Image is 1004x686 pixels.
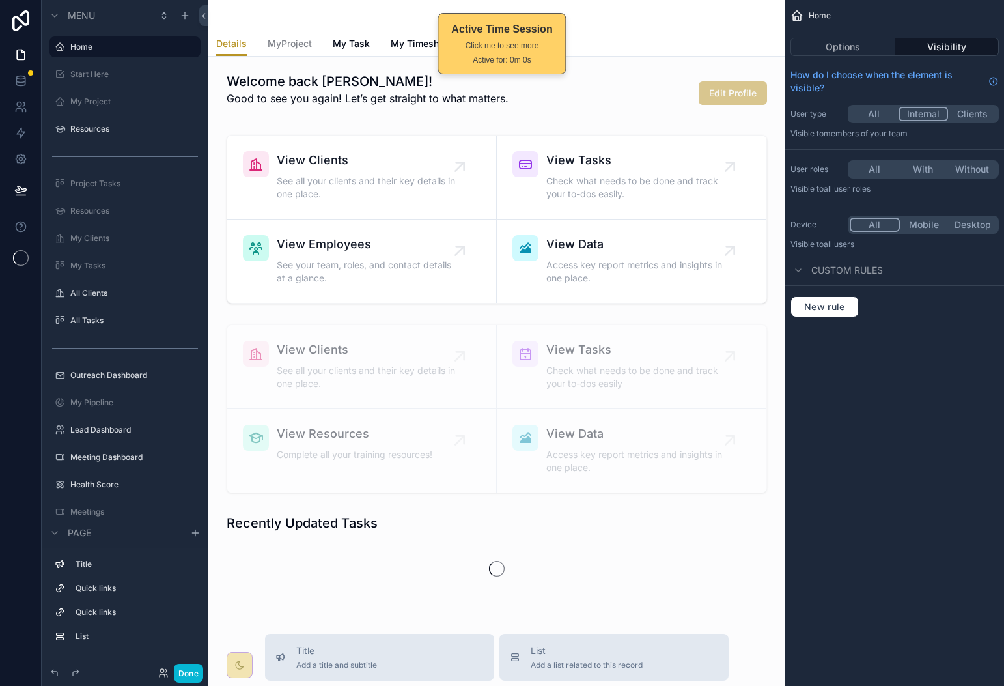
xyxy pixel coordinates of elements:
[216,32,247,57] a: Details
[70,206,198,216] label: Resources
[811,264,883,277] span: Custom rules
[174,664,203,683] button: Done
[824,239,854,249] span: all users
[76,607,195,618] label: Quick links
[531,660,643,670] span: Add a list related to this record
[68,9,95,22] span: Menu
[948,107,997,121] button: Clients
[790,128,999,139] p: Visible to
[76,583,195,593] label: Quick links
[70,288,198,298] label: All Clients
[531,644,643,657] span: List
[948,218,997,232] button: Desktop
[333,37,370,50] span: My Task
[799,301,850,313] span: New rule
[900,218,949,232] button: Mobile
[499,634,729,681] button: ListAdd a list related to this record
[76,631,195,642] label: List
[451,54,552,66] div: Active for: 0m 0s
[70,370,198,380] label: Outreach Dashboard
[70,479,198,490] label: Health Score
[824,128,908,138] span: Members of your team
[70,124,198,134] label: Resources
[70,425,198,435] label: Lead Dashboard
[70,233,198,244] label: My Clients
[790,220,843,230] label: Device
[809,10,831,21] span: Home
[790,68,999,94] a: How do I choose when the element is visible?
[790,38,895,56] button: Options
[391,32,453,58] a: My Timesheet
[850,162,899,177] button: All
[70,261,198,271] label: My Tasks
[391,37,453,50] span: My Timesheet
[70,42,193,52] label: Home
[899,107,949,121] button: Internal
[296,644,377,657] span: Title
[296,660,377,670] span: Add a title and subtitle
[70,507,198,517] label: Meetings
[790,164,843,175] label: User roles
[333,32,370,58] a: My Task
[76,559,195,569] label: Title
[790,239,999,250] p: Visible to
[268,32,312,58] a: MyProject
[790,68,983,94] span: How do I choose when the element is visible?
[268,37,312,50] span: MyProject
[948,162,997,177] button: Without
[790,296,859,317] button: New rule
[790,184,999,194] p: Visible to
[265,634,494,681] button: TitleAdd a title and subtitle
[850,107,899,121] button: All
[895,38,999,56] button: Visibility
[790,109,843,119] label: User type
[70,452,198,463] label: Meeting Dashboard
[70,96,198,107] label: My Project
[451,40,552,51] div: Click me to see more
[70,69,198,79] label: Start Here
[70,315,198,326] label: All Tasks
[451,21,552,37] div: Active Time Session
[70,397,198,408] label: My Pipeline
[70,179,198,189] label: Project Tasks
[68,526,91,539] span: Page
[42,548,208,660] div: scrollable content
[824,184,871,193] span: All user roles
[850,218,900,232] button: All
[899,162,947,177] button: With
[216,37,247,50] span: Details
